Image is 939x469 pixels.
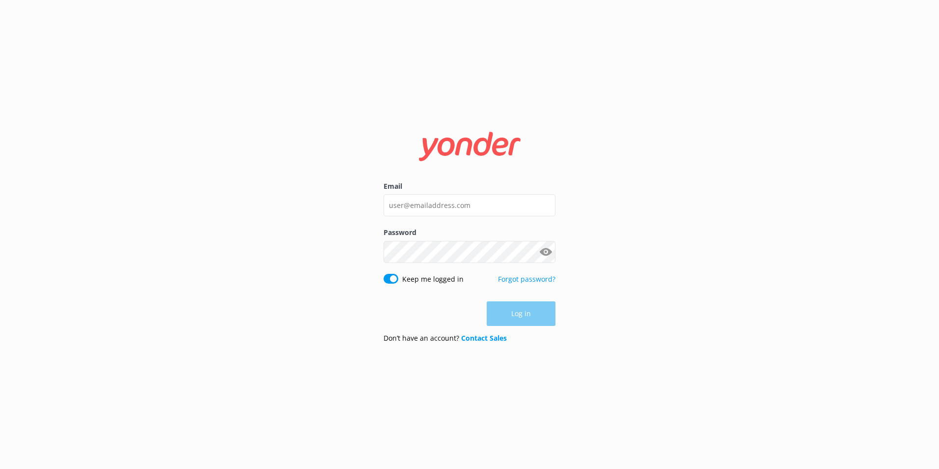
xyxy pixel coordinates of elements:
[384,333,507,344] p: Don’t have an account?
[461,333,507,343] a: Contact Sales
[384,181,555,192] label: Email
[384,227,555,238] label: Password
[536,242,555,262] button: Show password
[384,194,555,216] input: user@emailaddress.com
[498,274,555,284] a: Forgot password?
[402,274,464,285] label: Keep me logged in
